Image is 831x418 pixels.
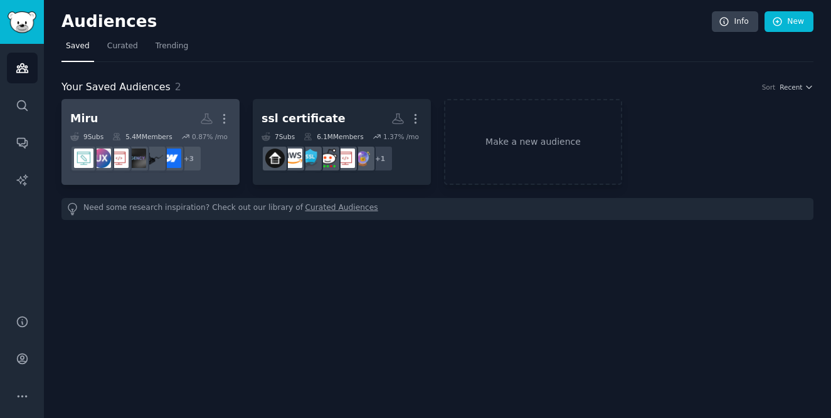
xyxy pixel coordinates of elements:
img: webdev [336,149,355,168]
a: Curated Audiences [305,202,378,216]
a: Info [712,11,758,33]
div: 6.1M Members [304,132,363,141]
a: Miru9Subs5.4MMembers0.87% /mo+3webflowIndieDevagencywebdevUXDesignweb_design [61,99,240,185]
div: + 3 [176,145,202,172]
a: Saved [61,36,94,62]
div: 5.4M Members [112,132,172,141]
a: Make a new audience [444,99,622,185]
img: IndieDev [144,149,164,168]
div: Need some research inspiration? Check out our library of [61,198,813,220]
div: 9 Sub s [70,132,103,141]
div: 0.87 % /mo [192,132,228,141]
h2: Audiences [61,12,712,32]
span: 2 [175,81,181,93]
img: sslcertificate [300,149,320,168]
div: 1.37 % /mo [383,132,419,141]
img: GummySearch logo [8,11,36,33]
img: webdev [109,149,129,168]
span: Saved [66,41,90,52]
img: selfhosted [265,149,285,168]
span: Recent [780,83,802,91]
span: Curated [107,41,138,52]
img: netsec [353,149,373,168]
div: Miru [70,111,98,127]
img: UXDesign [92,149,111,168]
div: ssl certificate [262,111,346,127]
img: webflow [162,149,181,168]
span: Trending [156,41,188,52]
div: 7 Sub s [262,132,295,141]
img: sysadmin [318,149,337,168]
img: aws [283,149,302,168]
div: Sort [762,83,776,91]
a: Curated [103,36,142,62]
img: agency [127,149,146,168]
span: Your Saved Audiences [61,80,171,95]
div: + 1 [367,145,393,172]
img: web_design [74,149,93,168]
a: New [765,11,813,33]
button: Recent [780,83,813,91]
a: ssl certificate7Subs6.1MMembers1.37% /mo+1netsecwebdevsysadminsslcertificateawsselfhosted [253,99,431,185]
a: Trending [151,36,193,62]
